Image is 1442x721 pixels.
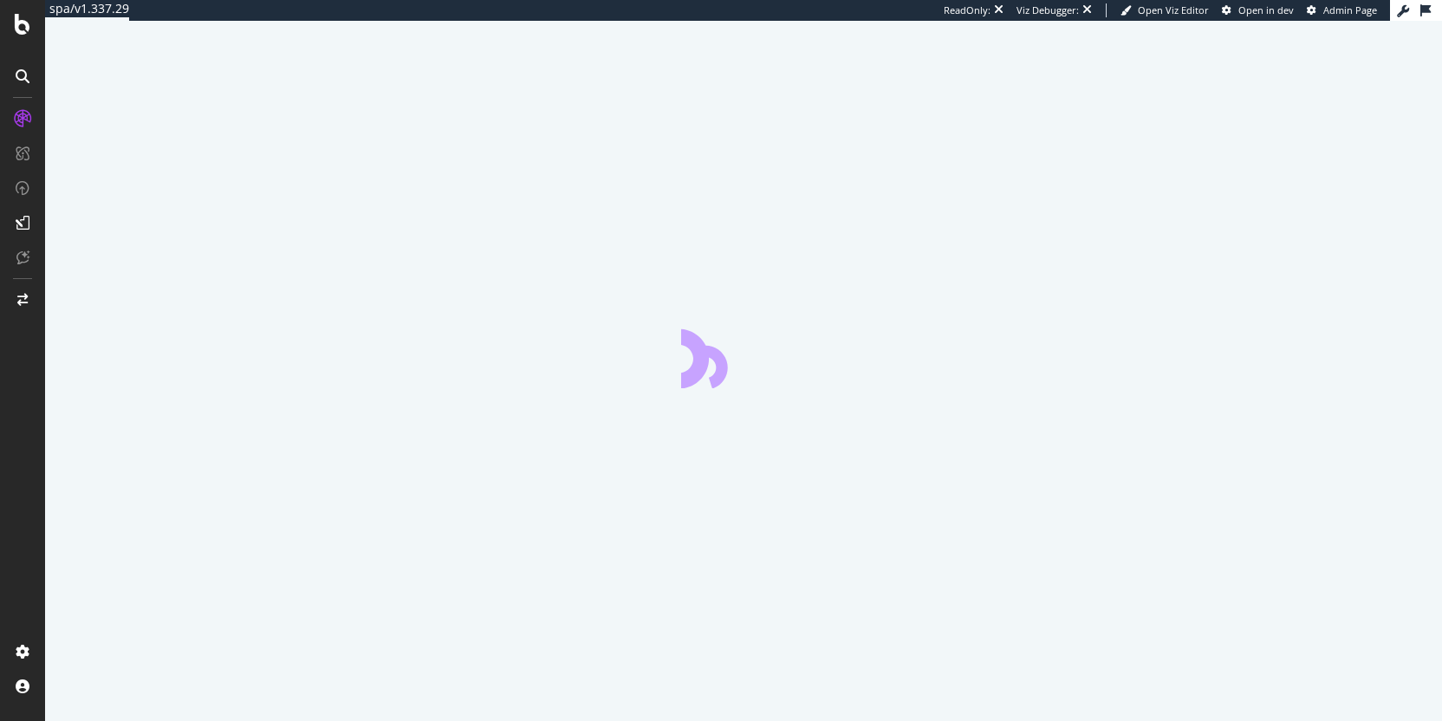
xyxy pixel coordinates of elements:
[1017,3,1079,17] div: Viz Debugger:
[1138,3,1209,16] span: Open Viz Editor
[1238,3,1294,16] span: Open in dev
[681,326,806,388] div: animation
[1323,3,1377,16] span: Admin Page
[1222,3,1294,17] a: Open in dev
[944,3,991,17] div: ReadOnly:
[1120,3,1209,17] a: Open Viz Editor
[1307,3,1377,17] a: Admin Page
